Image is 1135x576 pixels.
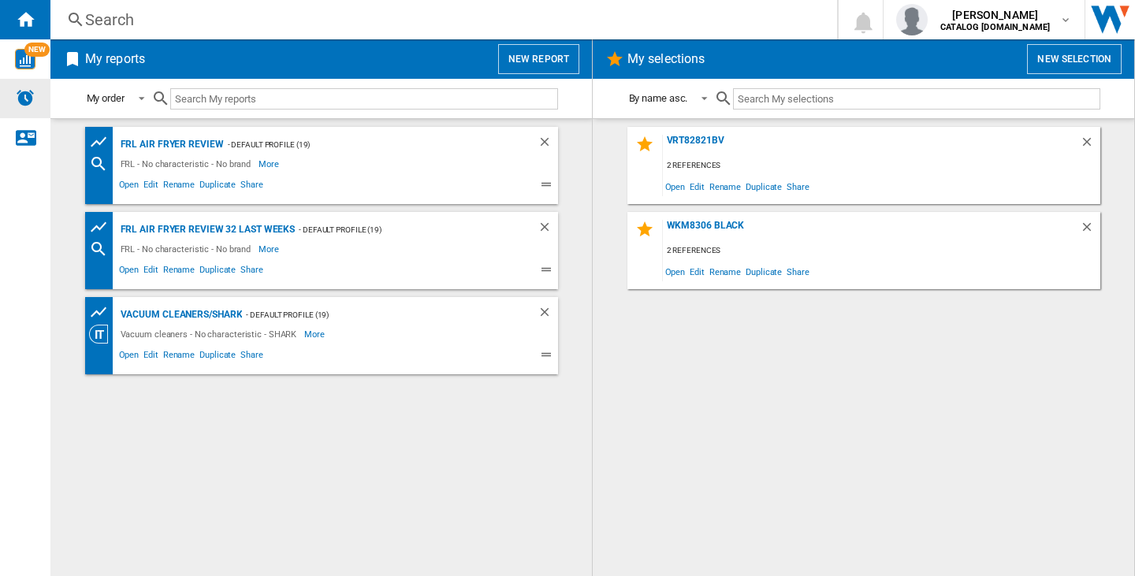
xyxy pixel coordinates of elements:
[784,261,812,282] span: Share
[498,44,579,74] button: New report
[117,177,142,196] span: Open
[161,262,197,281] span: Rename
[687,176,707,197] span: Edit
[89,217,117,237] div: Product prices grid
[1027,44,1122,74] button: New selection
[624,44,708,74] h2: My selections
[707,176,743,197] span: Rename
[117,240,259,258] div: FRL - No characteristic - No brand
[197,177,238,196] span: Duplicate
[784,176,812,197] span: Share
[117,325,305,344] div: Vacuum cleaners - No characteristic - SHARK
[89,303,117,322] div: Product prices grid
[733,88,1100,110] input: Search My selections
[89,240,117,258] div: Search
[538,220,558,240] div: Delete
[141,262,161,281] span: Edit
[896,4,928,35] img: profile.jpg
[117,154,259,173] div: FRL - No characteristic - No brand
[117,347,142,366] span: Open
[295,220,505,240] div: - Default profile (19)
[161,177,197,196] span: Rename
[663,135,1080,156] div: VRT82821BV
[238,262,266,281] span: Share
[16,88,35,107] img: alerts-logo.svg
[940,22,1050,32] b: CATALOG [DOMAIN_NAME]
[170,88,558,110] input: Search My reports
[161,347,197,366] span: Rename
[85,9,796,31] div: Search
[224,135,506,154] div: - Default profile (19)
[89,325,117,344] div: Category View
[538,135,558,154] div: Delete
[707,261,743,282] span: Rename
[629,92,688,104] div: By name asc.
[242,305,505,325] div: - Default profile (19)
[940,7,1050,23] span: [PERSON_NAME]
[663,176,688,197] span: Open
[87,92,125,104] div: My order
[1080,220,1100,241] div: Delete
[82,44,148,74] h2: My reports
[538,305,558,325] div: Delete
[663,220,1080,241] div: WKM8306 black
[238,347,266,366] span: Share
[141,177,161,196] span: Edit
[117,135,224,154] div: FRL Air Fryer Review
[117,305,243,325] div: Vacuum cleaners/SHARK
[117,220,296,240] div: FRL Air Fryer Review 32 last weeks
[141,347,161,366] span: Edit
[24,43,50,57] span: NEW
[1080,135,1100,156] div: Delete
[663,241,1100,261] div: 2 references
[663,156,1100,176] div: 2 references
[197,347,238,366] span: Duplicate
[743,261,784,282] span: Duplicate
[259,240,281,258] span: More
[743,176,784,197] span: Duplicate
[259,154,281,173] span: More
[117,262,142,281] span: Open
[197,262,238,281] span: Duplicate
[663,261,688,282] span: Open
[304,325,327,344] span: More
[15,49,35,69] img: wise-card.svg
[89,132,117,152] div: Product prices grid
[687,261,707,282] span: Edit
[238,177,266,196] span: Share
[89,154,117,173] div: Search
